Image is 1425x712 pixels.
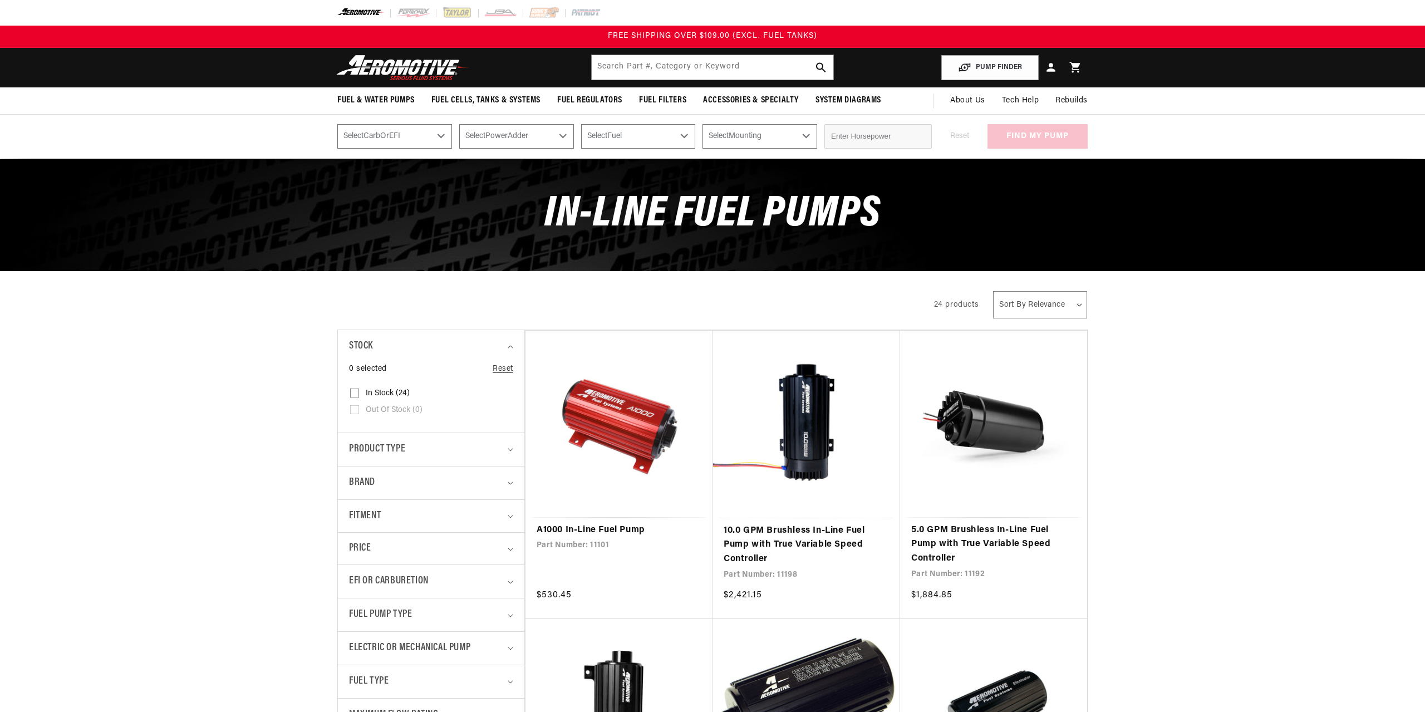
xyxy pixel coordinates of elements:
summary: Fuel Pump Type (0 selected) [349,598,513,631]
summary: Fuel Regulators [549,87,631,114]
span: Fuel Regulators [557,95,622,106]
summary: Fuel Cells, Tanks & Systems [423,87,549,114]
span: System Diagrams [815,95,881,106]
button: PUMP FINDER [941,55,1039,80]
select: Fuel [581,124,696,149]
a: About Us [942,87,994,114]
summary: Accessories & Specialty [695,87,807,114]
span: Fitment [349,508,381,524]
span: About Us [950,96,985,105]
summary: Brand (0 selected) [349,467,513,499]
summary: Fuel Filters [631,87,695,114]
summary: Rebuilds [1047,87,1096,114]
select: Mounting [702,124,817,149]
span: EFI or Carburetion [349,573,429,590]
summary: Tech Help [994,87,1047,114]
span: FREE SHIPPING OVER $109.00 (EXCL. FUEL TANKS) [608,32,817,40]
span: In-Line Fuel Pumps [544,193,881,237]
summary: Fuel Type (0 selected) [349,665,513,698]
span: Accessories & Specialty [703,95,799,106]
span: Price [349,541,371,556]
a: 10.0 GPM Brushless In-Line Fuel Pump with True Variable Speed Controller [724,524,889,567]
select: PowerAdder [459,124,574,149]
summary: Stock (0 selected) [349,330,513,363]
a: 5.0 GPM Brushless In-Line Fuel Pump with True Variable Speed Controller [911,523,1076,566]
a: A1000 In-Line Fuel Pump [537,523,701,538]
summary: EFI or Carburetion (0 selected) [349,565,513,598]
span: Brand [349,475,375,491]
img: Aeromotive [333,55,473,81]
span: Out of stock (0) [366,405,422,415]
input: Enter Horsepower [824,124,932,149]
summary: System Diagrams [807,87,890,114]
span: Fuel Filters [639,95,686,106]
span: Product type [349,441,405,458]
summary: Electric or Mechanical Pump (0 selected) [349,632,513,665]
button: search button [809,55,833,80]
span: 0 selected [349,363,387,375]
span: Fuel & Water Pumps [337,95,415,106]
summary: Product type (0 selected) [349,433,513,466]
span: In stock (24) [366,389,410,399]
input: Search by Part Number, Category or Keyword [592,55,833,80]
span: Fuel Type [349,674,389,690]
a: Reset [493,363,513,375]
span: Rebuilds [1055,95,1088,107]
summary: Fuel & Water Pumps [329,87,423,114]
span: Electric or Mechanical Pump [349,640,470,656]
select: CarbOrEFI [337,124,452,149]
span: Stock [349,338,373,355]
summary: Fitment (0 selected) [349,500,513,533]
span: Fuel Pump Type [349,607,412,623]
span: Tech Help [1002,95,1039,107]
summary: Price [349,533,513,564]
span: 24 products [934,301,979,309]
span: Fuel Cells, Tanks & Systems [431,95,540,106]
